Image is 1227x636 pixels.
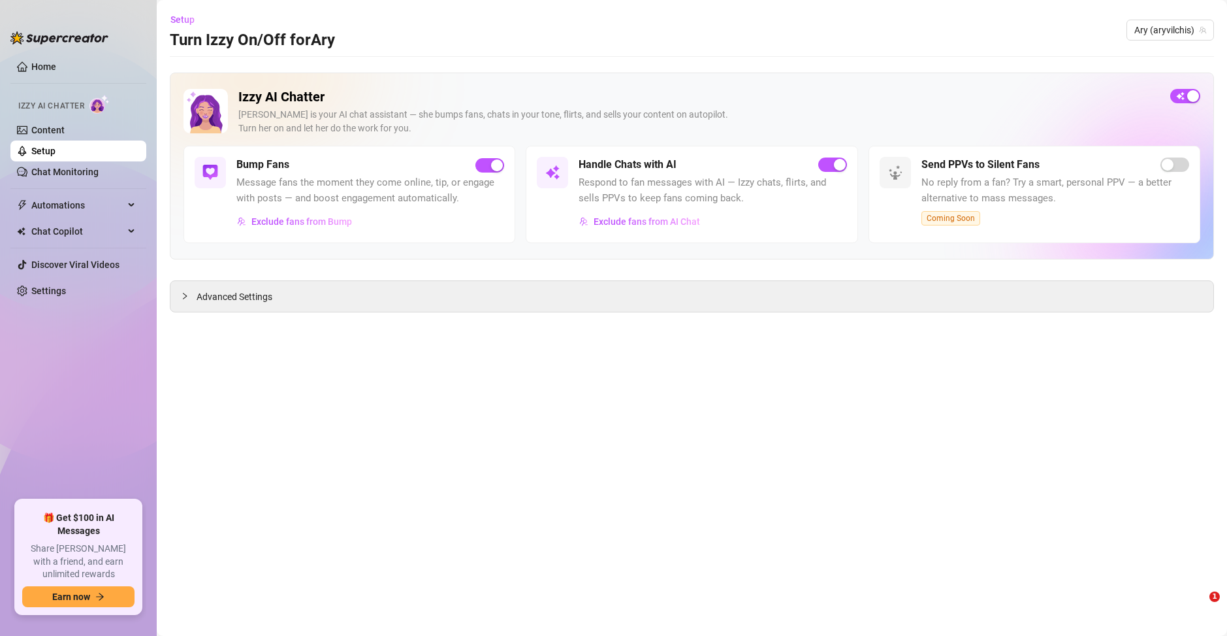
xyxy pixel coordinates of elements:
[89,95,110,114] img: AI Chatter
[545,165,560,180] img: svg%3e
[202,165,218,180] img: svg%3e
[594,216,700,227] span: Exclude fans from AI Chat
[921,211,980,226] span: Coming Soon
[183,89,228,133] img: Izzy AI Chatter
[18,100,84,112] span: Izzy AI Chatter
[236,157,289,173] h5: Bump Fans
[31,61,56,72] a: Home
[17,227,25,236] img: Chat Copilot
[1183,592,1214,623] iframe: Intercom live chat
[236,211,353,232] button: Exclude fans from Bump
[887,165,903,180] img: svg%3e
[31,221,124,242] span: Chat Copilot
[921,175,1189,206] span: No reply from a fan? Try a smart, personal PPV — a better alternative to mass messages.
[22,586,135,607] button: Earn nowarrow-right
[579,175,846,206] span: Respond to fan messages with AI — Izzy chats, flirts, and sells PPVs to keep fans coming back.
[181,289,197,303] div: collapsed
[170,9,205,30] button: Setup
[579,211,701,232] button: Exclude fans from AI Chat
[31,125,65,135] a: Content
[238,89,1160,105] h2: Izzy AI Chatter
[170,30,335,51] h3: Turn Izzy On/Off for Ary
[10,31,108,44] img: logo-BBDzfeDw.svg
[181,292,189,300] span: collapsed
[31,167,99,177] a: Chat Monitoring
[1209,592,1220,602] span: 1
[197,290,272,304] span: Advanced Settings
[238,108,1160,135] div: [PERSON_NAME] is your AI chat assistant — she bumps fans, chats in your tone, flirts, and sells y...
[921,157,1040,173] h5: Send PPVs to Silent Fans
[95,592,104,601] span: arrow-right
[170,14,195,25] span: Setup
[17,200,27,210] span: thunderbolt
[22,512,135,537] span: 🎁 Get $100 in AI Messages
[31,146,56,156] a: Setup
[31,259,120,270] a: Discover Viral Videos
[31,195,124,216] span: Automations
[1134,20,1206,40] span: Ary (aryvilchis)
[52,592,90,602] span: Earn now
[237,217,246,226] img: svg%3e
[1199,26,1207,34] span: team
[22,543,135,581] span: Share [PERSON_NAME] with a friend, and earn unlimited rewards
[236,175,504,206] span: Message fans the moment they come online, tip, or engage with posts — and boost engagement automa...
[579,217,588,226] img: svg%3e
[579,157,677,173] h5: Handle Chats with AI
[251,216,352,227] span: Exclude fans from Bump
[31,286,66,296] a: Settings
